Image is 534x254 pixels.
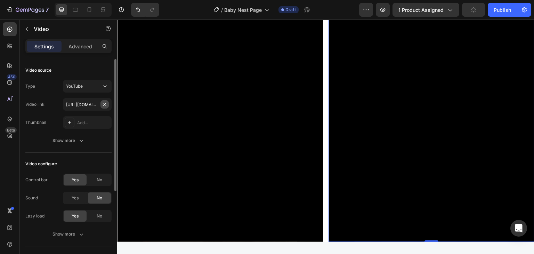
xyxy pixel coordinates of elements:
[117,19,534,254] iframe: Design area
[494,6,511,14] div: Publish
[34,43,54,50] p: Settings
[25,67,51,73] div: Video source
[77,120,110,126] div: Add...
[7,74,17,80] div: 450
[68,43,92,50] p: Advanced
[221,6,223,14] span: /
[488,3,517,17] button: Publish
[63,98,112,111] input: Insert video url here
[25,161,57,167] div: Video configure
[25,83,35,89] div: Type
[3,3,52,17] button: 7
[25,134,112,147] button: Show more
[131,3,159,17] div: Undo/Redo
[72,177,79,183] span: Yes
[398,6,444,14] span: 1 product assigned
[97,177,102,183] span: No
[97,195,102,201] span: No
[393,3,459,17] button: 1 product assigned
[25,119,46,126] div: Thumbnail
[25,101,44,108] div: Video link
[63,80,112,93] button: YouTube
[52,231,85,238] div: Show more
[66,84,83,89] span: YouTube
[52,137,85,144] div: Show more
[34,25,93,33] p: Video
[97,213,102,219] span: No
[5,127,17,133] div: Beta
[72,213,79,219] span: Yes
[25,195,38,201] div: Sound
[25,228,112,240] button: Show more
[25,213,44,219] div: Lazy load
[510,220,527,237] div: Open Intercom Messenger
[46,6,49,14] p: 7
[285,7,296,13] span: Draft
[72,195,79,201] span: Yes
[224,6,262,14] span: Baby Nest Page
[25,177,48,183] div: Control bar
